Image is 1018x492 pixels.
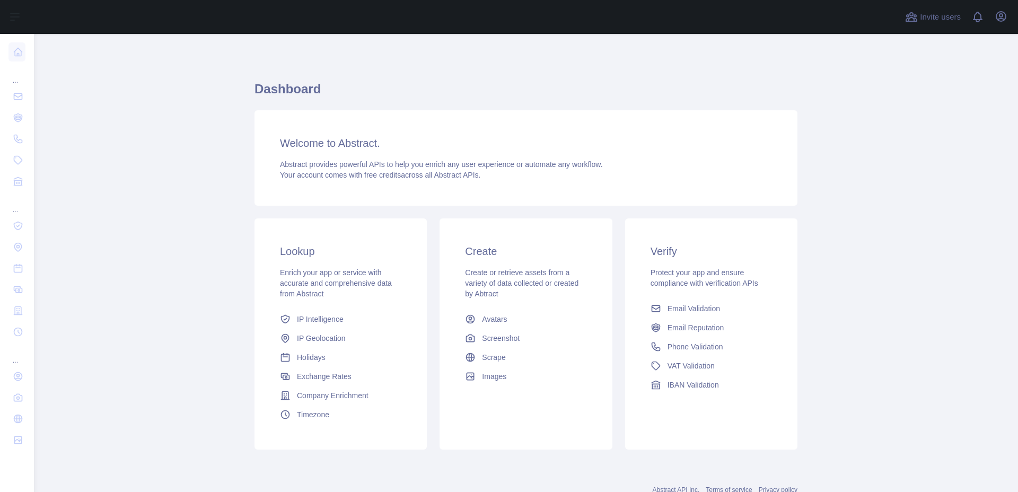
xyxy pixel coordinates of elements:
span: Enrich your app or service with accurate and comprehensive data from Abstract [280,268,392,298]
h3: Verify [651,244,772,259]
span: Your account comes with across all Abstract APIs. [280,171,480,179]
span: Company Enrichment [297,390,368,401]
h3: Welcome to Abstract. [280,136,772,151]
span: Abstract provides powerful APIs to help you enrich any user experience or automate any workflow. [280,160,603,169]
a: Company Enrichment [276,386,406,405]
a: IBAN Validation [646,375,776,394]
h1: Dashboard [254,81,797,106]
div: ... [8,64,25,85]
span: Avatars [482,314,507,324]
div: ... [8,344,25,365]
span: free credits [364,171,401,179]
a: Timezone [276,405,406,424]
span: VAT Validation [668,361,715,371]
span: IBAN Validation [668,380,719,390]
a: Avatars [461,310,591,329]
a: Holidays [276,348,406,367]
span: Exchange Rates [297,371,352,382]
div: ... [8,193,25,214]
a: IP Geolocation [276,329,406,348]
a: Screenshot [461,329,591,348]
span: Invite users [920,11,961,23]
a: Phone Validation [646,337,776,356]
span: Create or retrieve assets from a variety of data collected or created by Abtract [465,268,578,298]
a: Scrape [461,348,591,367]
span: Phone Validation [668,341,723,352]
a: Exchange Rates [276,367,406,386]
span: Images [482,371,506,382]
span: Scrape [482,352,505,363]
h3: Create [465,244,586,259]
span: Holidays [297,352,326,363]
span: Screenshot [482,333,520,344]
a: Images [461,367,591,386]
a: IP Intelligence [276,310,406,329]
a: VAT Validation [646,356,776,375]
h3: Lookup [280,244,401,259]
span: Timezone [297,409,329,420]
span: IP Intelligence [297,314,344,324]
span: Email Validation [668,303,720,314]
span: Protect your app and ensure compliance with verification APIs [651,268,758,287]
a: Email Reputation [646,318,776,337]
button: Invite users [903,8,963,25]
span: Email Reputation [668,322,724,333]
span: IP Geolocation [297,333,346,344]
a: Email Validation [646,299,776,318]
